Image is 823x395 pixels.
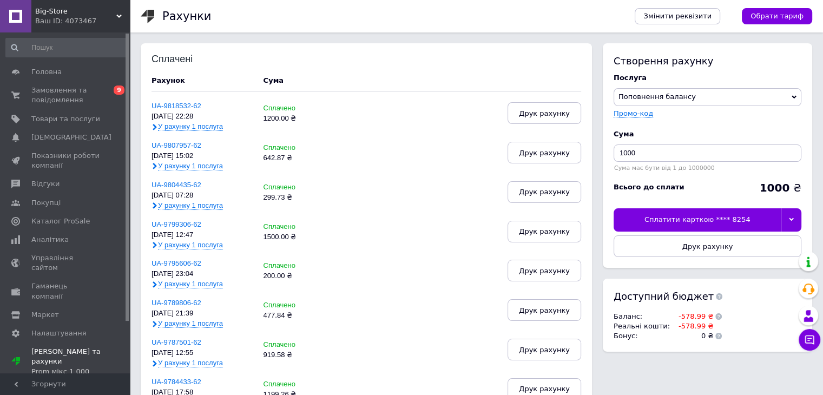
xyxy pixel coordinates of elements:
div: 299.73 ₴ [264,194,332,202]
span: Покупці [31,198,61,208]
span: Друк рахунку [519,149,570,157]
span: Відгуки [31,179,60,189]
div: Сплачено [264,183,332,192]
a: UA-9789806-62 [152,299,201,307]
div: 477.84 ₴ [264,312,332,320]
b: 1000 [759,181,789,194]
span: Доступний бюджет [614,289,714,303]
button: Чат з покупцем [799,329,820,351]
div: Сплачено [264,144,332,152]
span: Показники роботи компанії [31,151,100,170]
div: Сума має бути від 1 до 1000000 [614,164,801,172]
button: Друк рахунку [508,102,581,124]
div: Сплачено [264,104,332,113]
span: У рахунку 1 послуга [158,280,223,288]
span: Гаманець компанії [31,281,100,301]
span: Змінити реквізити [643,11,712,21]
button: Друк рахунку [508,221,581,242]
span: У рахунку 1 послуга [158,162,223,170]
h1: Рахунки [162,10,211,23]
span: Налаштування [31,328,87,338]
div: [DATE] 22:28 [152,113,253,121]
span: У рахунку 1 послуга [158,122,223,131]
label: Промо-код [614,109,653,117]
span: Поповнення балансу [618,93,696,101]
a: UA-9795606-62 [152,259,201,267]
div: Сплачені [152,54,222,65]
span: Друк рахунку [519,385,570,393]
a: UA-9818532-62 [152,102,201,110]
span: Аналітика [31,235,69,245]
input: Введіть суму [614,144,801,162]
div: [DATE] 21:39 [152,310,253,318]
div: Створення рахунку [614,54,801,68]
button: Друк рахунку [508,339,581,360]
span: Обрати тариф [750,11,804,21]
span: Товари та послуги [31,114,100,124]
div: Сплачено [264,380,332,389]
div: Сплачено [264,301,332,310]
a: Змінити реквізити [635,8,720,24]
div: Cума [264,76,284,85]
td: 0 ₴ [673,331,713,341]
button: Друк рахунку [508,299,581,321]
a: UA-9784433-62 [152,378,201,386]
span: [DEMOGRAPHIC_DATA] [31,133,111,142]
div: 919.58 ₴ [264,351,332,359]
td: -578.99 ₴ [673,312,713,321]
div: 1200.00 ₴ [264,115,332,123]
a: UA-9804435-62 [152,181,201,189]
span: Головна [31,67,62,77]
div: Ваш ID: 4073467 [35,16,130,26]
span: Друк рахунку [519,267,570,275]
div: [DATE] 12:55 [152,349,253,357]
span: 9 [114,85,124,95]
span: У рахунку 1 послуга [158,241,223,249]
span: Big-Store [35,6,116,16]
span: Маркет [31,310,59,320]
div: ₴ [759,182,801,193]
div: Послуга [614,73,801,83]
div: [DATE] 23:04 [152,270,253,278]
span: У рахунку 1 послуга [158,359,223,367]
td: -578.99 ₴ [673,321,713,331]
div: Сплачено [264,223,332,231]
a: UA-9799306-62 [152,220,201,228]
button: Друк рахунку [508,260,581,281]
div: 200.00 ₴ [264,272,332,280]
div: 1500.00 ₴ [264,233,332,241]
button: Друк рахунку [508,181,581,203]
td: Реальні кошти : [614,321,673,331]
div: Всього до сплати [614,182,684,192]
button: Друк рахунку [614,235,801,257]
div: Cума [614,129,801,139]
span: Друк рахунку [519,346,570,354]
a: Обрати тариф [742,8,812,24]
button: Друк рахунку [508,142,581,163]
div: Сплачено [264,341,332,349]
span: У рахунку 1 послуга [158,319,223,328]
span: Друк рахунку [519,188,570,196]
div: [DATE] 15:02 [152,152,253,160]
span: Друк рахунку [519,109,570,117]
span: Управління сайтом [31,253,100,273]
span: Друк рахунку [682,242,733,251]
span: [PERSON_NAME] та рахунки [31,347,130,377]
div: Сплачено [264,262,332,270]
span: Друк рахунку [519,227,570,235]
span: Каталог ProSale [31,216,90,226]
span: Друк рахунку [519,306,570,314]
div: Рахунок [152,76,253,85]
span: Замовлення та повідомлення [31,85,100,105]
div: Prom мікс 1 000 [31,367,130,377]
div: [DATE] 07:28 [152,192,253,200]
div: Сплатити карткою **** 8254 [614,208,781,231]
a: UA-9787501-62 [152,338,201,346]
a: UA-9807957-62 [152,141,201,149]
span: У рахунку 1 послуга [158,201,223,210]
input: Пошук [5,38,128,57]
div: [DATE] 12:47 [152,231,253,239]
td: Бонус : [614,331,673,341]
td: Баланс : [614,312,673,321]
div: 642.87 ₴ [264,154,332,162]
